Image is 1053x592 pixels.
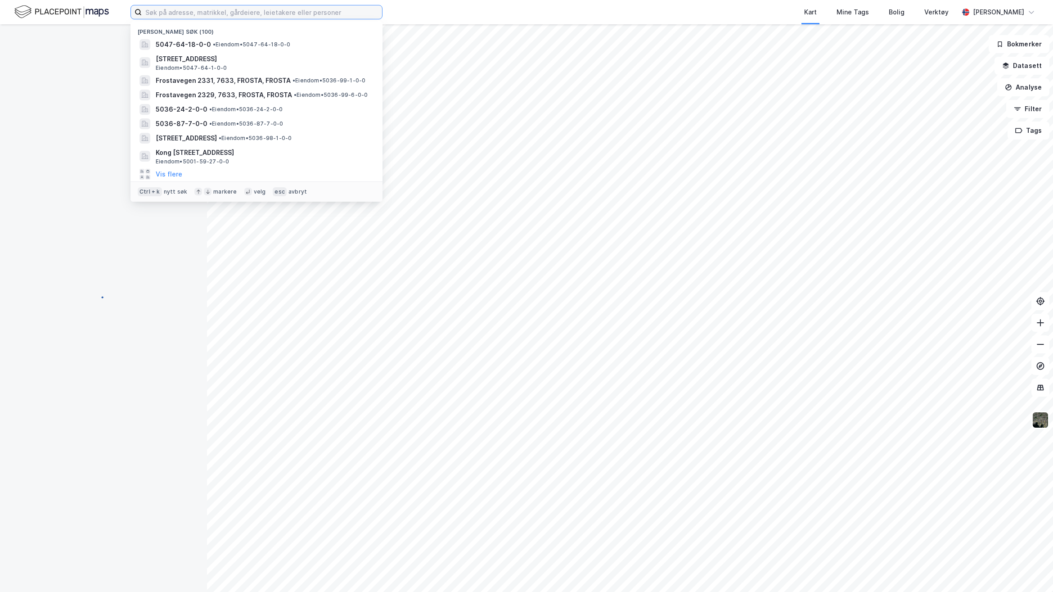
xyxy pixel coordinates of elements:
span: 5036-87-7-0-0 [156,118,207,129]
div: nytt søk [164,188,188,195]
input: Søk på adresse, matrikkel, gårdeiere, leietakere eller personer [142,5,382,19]
span: Frostavegen 2329, 7633, FROSTA, FROSTA [156,90,292,100]
div: Ctrl + k [138,187,162,196]
span: • [209,106,212,113]
span: Kong [STREET_ADDRESS] [156,147,372,158]
button: Vis flere [156,169,182,180]
img: logo.f888ab2527a4732fd821a326f86c7f29.svg [14,4,109,20]
div: avbryt [288,188,307,195]
span: Eiendom • 5036-24-2-0-0 [209,106,283,113]
span: Frostavegen 2331, 7633, FROSTA, FROSTA [156,75,291,86]
iframe: Chat Widget [1008,549,1053,592]
span: 5047-64-18-0-0 [156,39,211,50]
div: esc [273,187,287,196]
span: Eiendom • 5001-59-27-0-0 [156,158,229,165]
span: Eiendom • 5047-64-18-0-0 [213,41,291,48]
div: velg [254,188,266,195]
div: Kontrollprogram for chat [1008,549,1053,592]
div: markere [213,188,237,195]
span: Eiendom • 5036-99-1-0-0 [292,77,365,84]
div: Bolig [889,7,904,18]
div: Verktøy [924,7,949,18]
div: Mine Tags [837,7,869,18]
div: [PERSON_NAME] søk (100) [130,21,382,37]
img: spinner.a6d8c91a73a9ac5275cf975e30b51cfb.svg [96,296,111,310]
button: Tags [1008,122,1049,140]
span: [STREET_ADDRESS] [156,133,217,144]
span: [STREET_ADDRESS] [156,54,372,64]
button: Filter [1006,100,1049,118]
span: • [209,120,212,127]
div: [PERSON_NAME] [973,7,1024,18]
span: 5036-24-2-0-0 [156,104,207,115]
span: Eiendom • 5047-64-1-0-0 [156,64,227,72]
span: • [219,135,221,141]
div: Kart [804,7,817,18]
span: • [294,91,297,98]
span: • [213,41,216,48]
span: Eiendom • 5036-99-6-0-0 [294,91,368,99]
button: Analyse [997,78,1049,96]
span: Eiendom • 5036-87-7-0-0 [209,120,283,127]
span: • [292,77,295,84]
img: 9k= [1032,411,1049,429]
button: Bokmerker [989,35,1049,53]
button: Datasett [994,57,1049,75]
span: Eiendom • 5036-98-1-0-0 [219,135,292,142]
